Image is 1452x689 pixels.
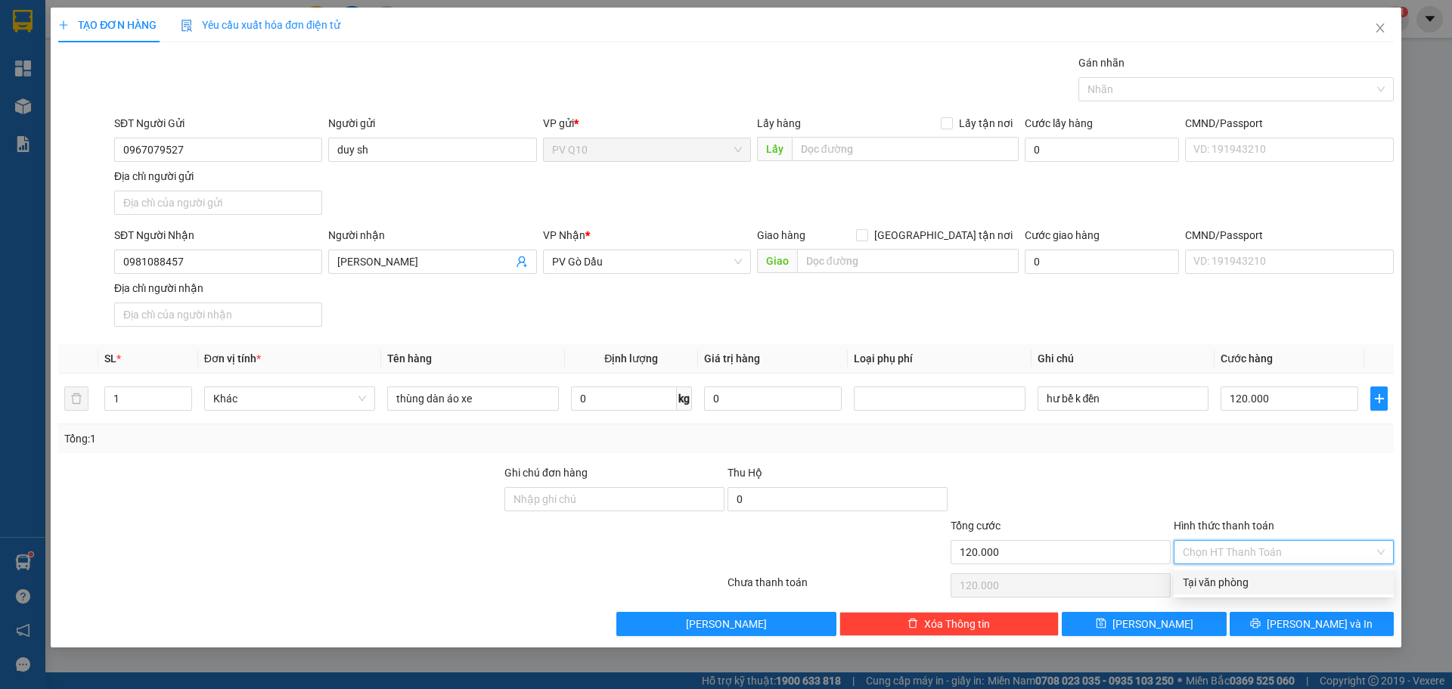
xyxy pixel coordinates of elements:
[616,612,836,636] button: [PERSON_NAME]
[868,227,1019,244] span: [GEOGRAPHIC_DATA] tận nơi
[58,19,157,31] span: TẠO ĐƠN HÀNG
[757,249,797,273] span: Giao
[1112,616,1193,632] span: [PERSON_NAME]
[1183,574,1385,591] div: Tại văn phòng
[757,229,805,241] span: Giao hàng
[504,467,588,479] label: Ghi chú đơn hàng
[114,280,322,296] div: Địa chỉ người nhận
[953,115,1019,132] span: Lấy tận nơi
[114,227,322,244] div: SĐT Người Nhận
[1032,344,1215,374] th: Ghi chú
[1359,8,1401,50] button: Close
[543,115,751,132] div: VP gửi
[552,138,742,161] span: PV Q10
[64,430,560,447] div: Tổng: 1
[516,256,528,268] span: user-add
[543,229,585,241] span: VP Nhận
[204,352,261,365] span: Đơn vị tính
[924,616,990,632] span: Xóa Thông tin
[104,352,116,365] span: SL
[839,612,1060,636] button: deleteXóa Thông tin
[19,19,95,95] img: logo.jpg
[1078,57,1125,69] label: Gán nhãn
[213,387,366,410] span: Khác
[1221,352,1273,365] span: Cước hàng
[726,574,949,601] div: Chưa thanh toán
[1025,250,1179,274] input: Cước giao hàng
[387,386,558,411] input: VD: Bàn, Ghế
[1096,618,1106,630] span: save
[907,618,918,630] span: delete
[704,386,842,411] input: 0
[19,110,139,135] b: GỬI : PV Q10
[1038,386,1208,411] input: Ghi Chú
[1250,618,1261,630] span: printer
[58,20,69,30] span: plus
[181,20,193,32] img: icon
[387,352,432,365] span: Tên hàng
[64,386,88,411] button: delete
[604,352,658,365] span: Định lượng
[1062,612,1226,636] button: save[PERSON_NAME]
[1185,115,1393,132] div: CMND/Passport
[797,249,1019,273] input: Dọc đường
[704,352,760,365] span: Giá trị hàng
[141,56,632,75] li: Hotline: 1900 8153
[1025,229,1100,241] label: Cước giao hàng
[141,37,632,56] li: [STREET_ADDRESS][PERSON_NAME]. [GEOGRAPHIC_DATA], Tỉnh [GEOGRAPHIC_DATA]
[728,467,762,479] span: Thu Hộ
[1374,22,1386,34] span: close
[686,616,767,632] span: [PERSON_NAME]
[114,191,322,215] input: Địa chỉ của người gửi
[848,344,1031,374] th: Loại phụ phí
[1230,612,1394,636] button: printer[PERSON_NAME] và In
[792,137,1019,161] input: Dọc đường
[757,137,792,161] span: Lấy
[1174,520,1274,532] label: Hình thức thanh toán
[1371,393,1386,405] span: plus
[504,487,724,511] input: Ghi chú đơn hàng
[181,19,340,31] span: Yêu cầu xuất hóa đơn điện tử
[114,168,322,185] div: Địa chỉ người gửi
[114,303,322,327] input: Địa chỉ của người nhận
[1025,138,1179,162] input: Cước lấy hàng
[552,250,742,273] span: PV Gò Dầu
[1370,386,1387,411] button: plus
[1025,117,1093,129] label: Cước lấy hàng
[757,117,801,129] span: Lấy hàng
[951,520,1001,532] span: Tổng cước
[677,386,692,411] span: kg
[328,227,536,244] div: Người nhận
[1185,227,1393,244] div: CMND/Passport
[328,115,536,132] div: Người gửi
[114,115,322,132] div: SĐT Người Gửi
[1267,616,1373,632] span: [PERSON_NAME] và In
